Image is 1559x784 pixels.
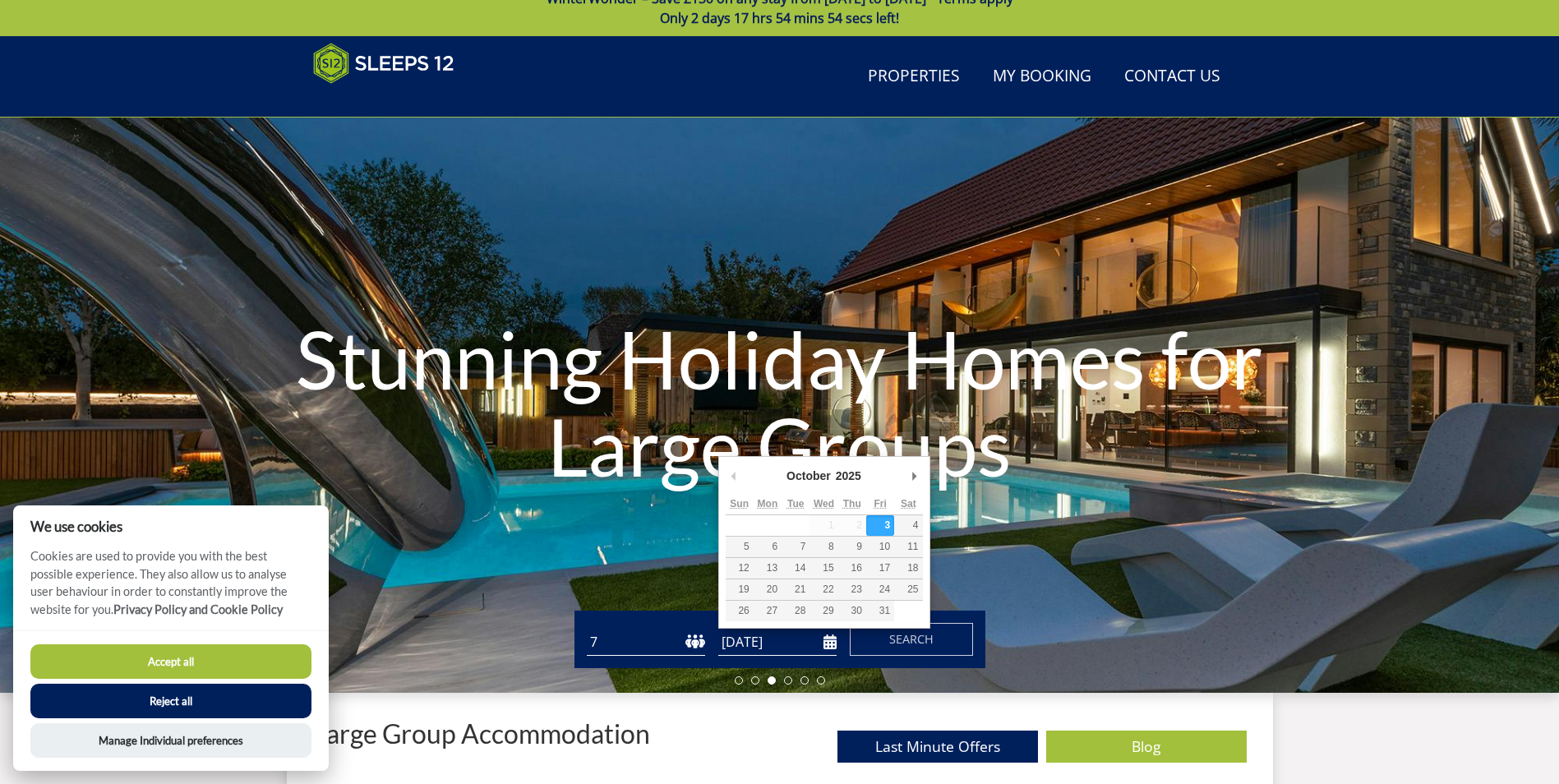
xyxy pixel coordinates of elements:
p: Large Group Accommodation [313,719,650,748]
button: 13 [754,558,782,579]
button: 17 [866,558,894,579]
abbr: Saturday [901,498,916,510]
button: 14 [782,558,809,579]
a: Privacy Policy and Cookie Policy [113,602,283,616]
button: 4 [894,515,922,536]
button: 21 [782,579,809,600]
a: Contact Us [1118,58,1227,95]
button: 20 [754,579,782,600]
span: Search [889,631,934,647]
button: Accept all [30,644,311,679]
button: 25 [894,579,922,600]
div: 2025 [833,463,864,488]
a: Properties [861,58,966,95]
button: 7 [782,537,809,557]
button: Search [850,623,973,656]
button: 28 [782,601,809,621]
p: Cookies are used to provide you with the best possible experience. They also allow us to analyse ... [13,547,329,630]
button: Manage Individual preferences [30,723,311,758]
a: My Booking [986,58,1098,95]
button: 27 [754,601,782,621]
button: 29 [809,601,837,621]
img: Sleeps 12 [313,43,454,84]
abbr: Sunday [730,498,749,510]
abbr: Wednesday [814,498,834,510]
button: 31 [866,601,894,621]
button: 3 [866,515,894,536]
span: Only 2 days 17 hrs 54 mins 54 secs left! [660,9,899,27]
button: 26 [726,601,754,621]
button: 30 [838,601,866,621]
button: 24 [866,579,894,600]
button: 8 [809,537,837,557]
abbr: Monday [758,498,778,510]
h1: Stunning Holiday Homes for Large Groups [234,283,1326,522]
h2: We use cookies [13,519,329,534]
button: 23 [838,579,866,600]
button: 11 [894,537,922,557]
a: Blog [1046,731,1247,763]
button: 12 [726,558,754,579]
div: October [784,463,833,488]
button: 9 [838,537,866,557]
abbr: Tuesday [787,498,804,510]
abbr: Friday [874,498,886,510]
button: 18 [894,558,922,579]
button: Reject all [30,684,311,718]
a: Last Minute Offers [837,731,1038,763]
abbr: Thursday [843,498,861,510]
button: 6 [754,537,782,557]
input: Arrival Date [718,629,837,656]
iframe: LiveChat chat widget [1237,197,1559,784]
button: 19 [726,579,754,600]
button: 16 [838,558,866,579]
button: 10 [866,537,894,557]
button: 22 [809,579,837,600]
button: 5 [726,537,754,557]
button: Next Month [906,463,923,488]
button: 15 [809,558,837,579]
button: Previous Month [726,463,742,488]
iframe: Customer reviews powered by Trustpilot [305,94,477,108]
